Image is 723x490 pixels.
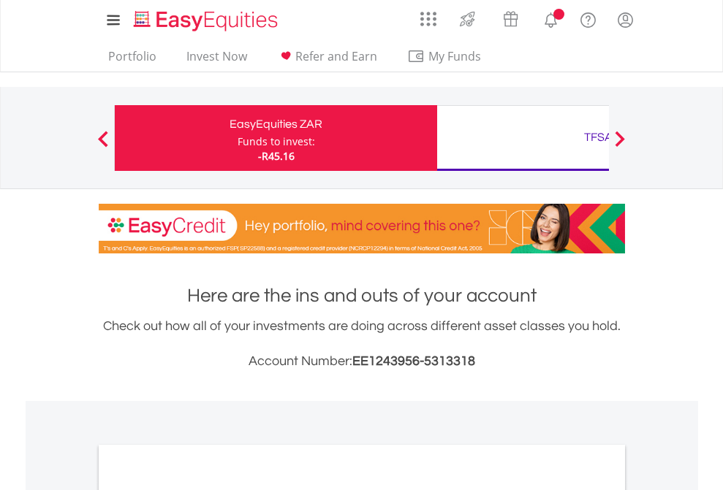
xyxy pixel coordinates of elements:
span: My Funds [407,47,503,66]
h3: Account Number: [99,351,625,372]
a: Portfolio [102,49,162,72]
img: grid-menu-icon.svg [420,11,436,27]
div: Check out how all of your investments are doing across different asset classes you hold. [99,316,625,372]
img: vouchers-v2.svg [499,7,523,31]
a: Vouchers [489,4,532,31]
div: Funds to invest: [238,134,315,149]
a: AppsGrid [411,4,446,27]
a: Home page [128,4,284,33]
span: -R45.16 [258,149,295,163]
span: EE1243956-5313318 [352,354,475,368]
button: Previous [88,138,118,153]
img: thrive-v2.svg [455,7,480,31]
img: EasyCredit Promotion Banner [99,204,625,253]
div: EasyEquities ZAR [124,114,428,134]
a: Refer and Earn [271,49,383,72]
h1: Here are the ins and outs of your account [99,283,625,309]
a: Invest Now [181,49,253,72]
a: FAQ's and Support [569,4,607,33]
a: Notifications [532,4,569,33]
a: My Profile [607,4,644,36]
img: EasyEquities_Logo.png [131,9,284,33]
button: Next [605,138,635,153]
span: Refer and Earn [295,48,377,64]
